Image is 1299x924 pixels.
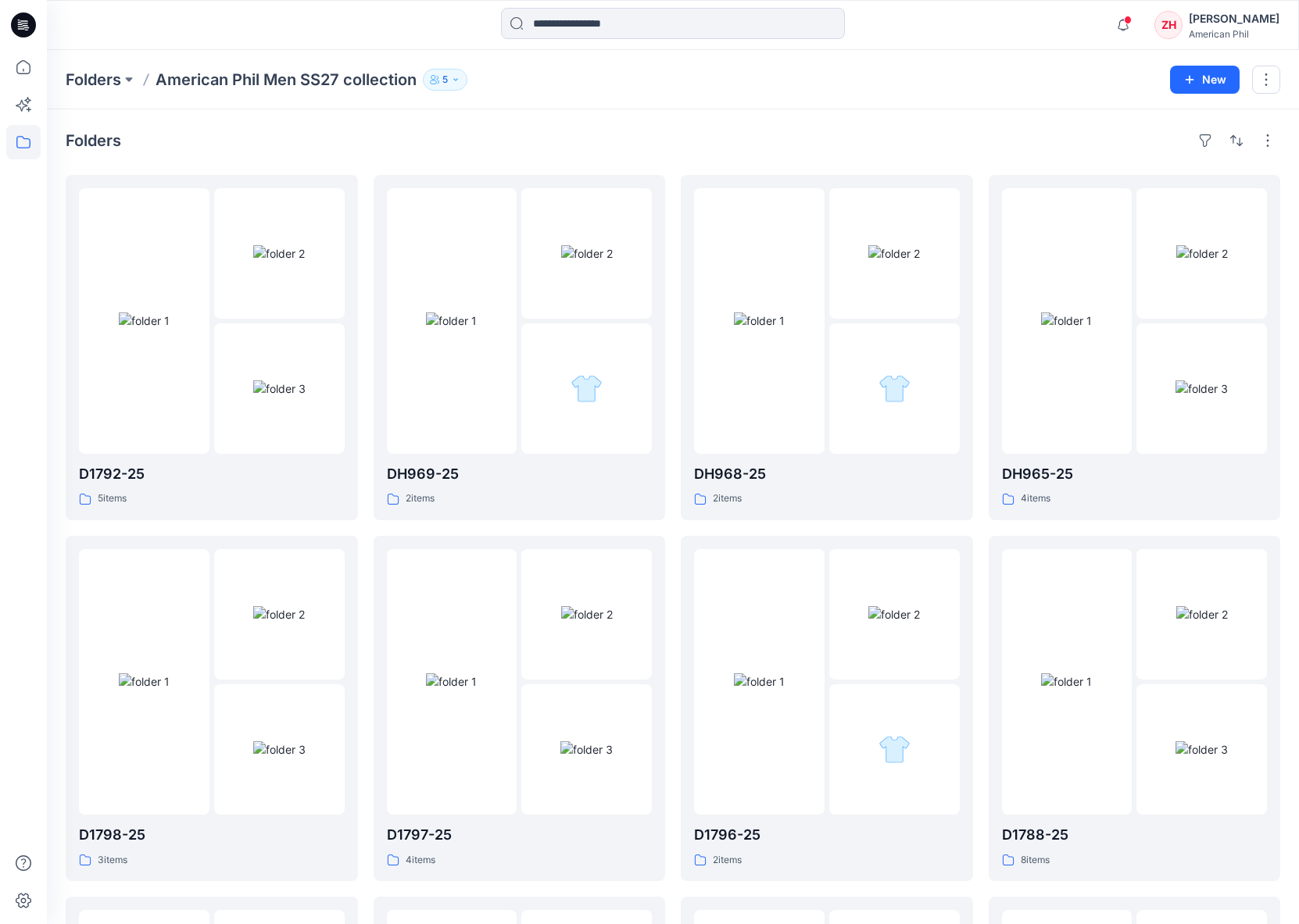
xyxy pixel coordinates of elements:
p: 5 items [98,491,127,507]
img: folder 3 [253,380,306,397]
p: 2 items [713,852,742,869]
p: D1797-25 [387,824,653,846]
img: folder 1 [119,673,170,690]
img: folder 1 [119,312,170,329]
p: 2 items [406,491,435,507]
img: folder 3 [571,373,603,405]
p: 4 items [1021,491,1050,507]
button: 5 [423,69,467,91]
p: DH965-25 [1002,463,1268,485]
img: folder 1 [1041,312,1092,329]
p: DH969-25 [387,463,653,485]
img: folder 3 [879,733,911,765]
a: folder 1folder 2folder 3D1792-255items [66,175,358,520]
a: folder 1folder 2folder 3DH965-254items [989,175,1281,520]
img: folder 2 [561,245,613,262]
button: New [1170,66,1240,94]
p: 5 [442,71,448,88]
img: folder 2 [868,245,920,262]
img: folder 3 [560,741,613,758]
img: folder 1 [1041,673,1092,690]
img: folder 3 [1176,741,1228,758]
p: D1798-25 [79,824,345,846]
img: folder 1 [734,673,785,690]
img: folder 3 [1176,380,1228,397]
p: D1796-25 [694,824,960,846]
p: 2 items [713,491,742,507]
a: folder 1folder 2folder 3D1796-252items [681,536,973,881]
img: folder 1 [426,673,477,690]
img: folder 2 [561,606,613,623]
img: folder 3 [879,373,911,405]
a: Folders [66,69,121,91]
p: 8 items [1021,852,1050,869]
p: 3 items [98,852,127,869]
img: folder 2 [253,606,305,623]
a: folder 1folder 2folder 3DH968-252items [681,175,973,520]
p: 4 items [406,852,435,869]
img: folder 2 [1176,606,1228,623]
img: folder 1 [426,312,477,329]
p: DH968-25 [694,463,960,485]
div: ZH [1154,11,1183,39]
div: [PERSON_NAME] [1189,9,1279,28]
a: folder 1folder 2folder 3DH969-252items [374,175,666,520]
img: folder 2 [1176,245,1228,262]
h4: Folders [66,131,121,150]
img: folder 3 [253,741,306,758]
p: D1788-25 [1002,824,1268,846]
a: folder 1folder 2folder 3D1797-254items [374,536,666,881]
a: folder 1folder 2folder 3D1798-253items [66,536,358,881]
img: folder 2 [868,606,920,623]
p: D1792-25 [79,463,345,485]
p: American Phil Men SS27 collection [156,69,417,91]
img: folder 2 [253,245,305,262]
a: folder 1folder 2folder 3D1788-258items [989,536,1281,881]
div: American Phil [1189,28,1279,40]
img: folder 1 [734,312,785,329]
